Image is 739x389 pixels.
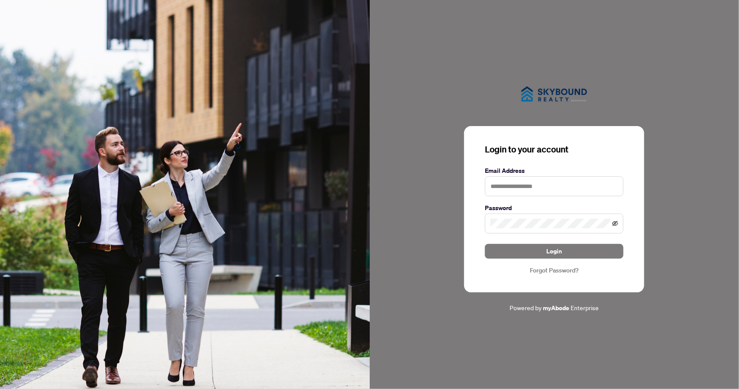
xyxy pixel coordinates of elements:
[546,244,562,258] span: Login
[510,304,542,311] span: Powered by
[612,220,618,227] span: eye-invisible
[511,76,597,112] img: ma-logo
[485,143,623,156] h3: Login to your account
[485,203,623,213] label: Password
[571,304,599,311] span: Enterprise
[485,244,623,259] button: Login
[485,266,623,275] a: Forgot Password?
[543,303,569,313] a: myAbode
[485,166,623,175] label: Email Address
